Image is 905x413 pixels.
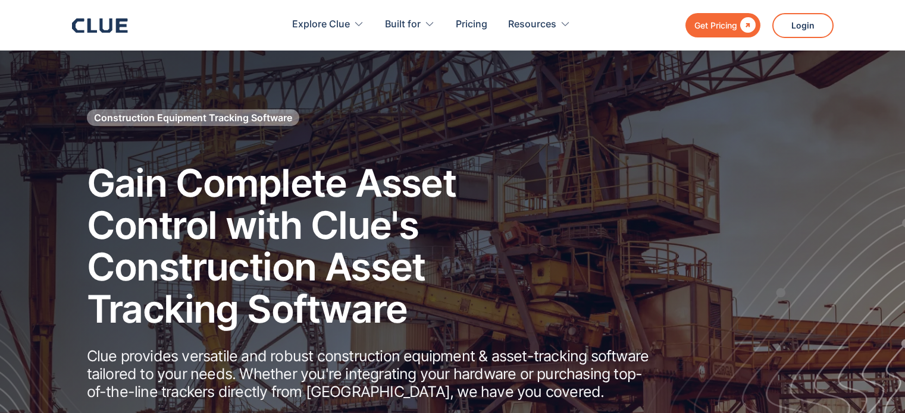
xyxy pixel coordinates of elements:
a: Get Pricing [685,13,760,37]
div:  [737,18,756,33]
div: Built for [385,6,435,43]
h2: Gain Complete Asset Control with Clue's Construction Asset Tracking Software [87,162,497,330]
p: Clue provides versatile and robust construction equipment & asset-tracking software tailored to y... [87,347,652,401]
a: Login [772,13,834,38]
h1: Construction Equipment Tracking Software [94,111,292,124]
div: Explore Clue [292,6,350,43]
div: Resources [508,6,556,43]
div: Explore Clue [292,6,364,43]
div: Get Pricing [694,18,737,33]
a: Pricing [456,6,487,43]
div: Built for [385,6,421,43]
div: Resources [508,6,571,43]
